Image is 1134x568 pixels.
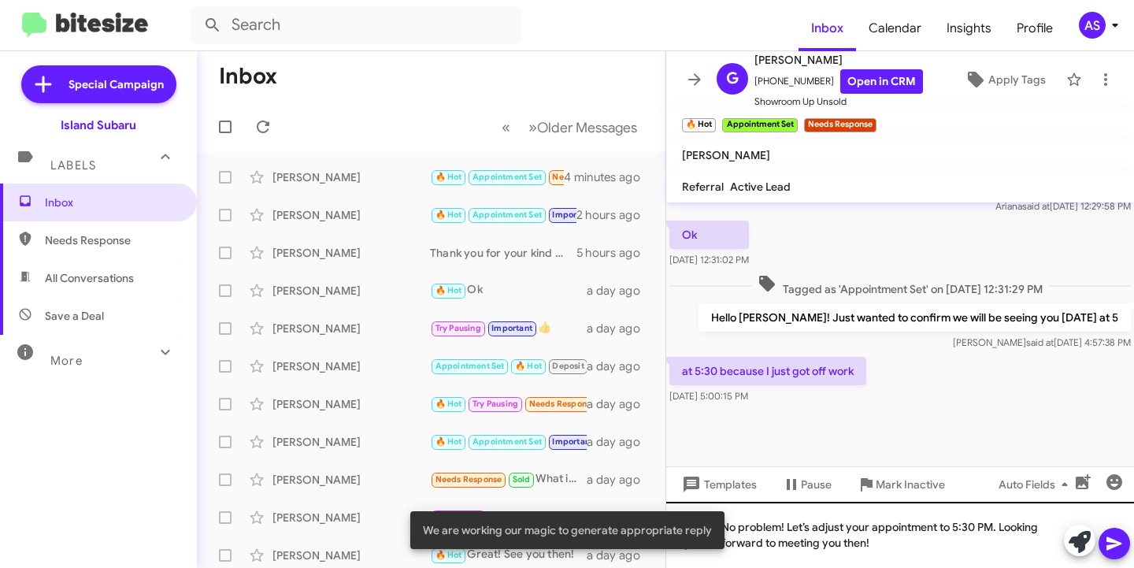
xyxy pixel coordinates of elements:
span: 🔥 Hot [435,399,462,409]
span: Inbox [45,195,179,210]
div: 4 minutes ago [564,169,653,185]
div: AS [1079,12,1106,39]
div: [PERSON_NAME] [272,283,430,299]
div: Ok [430,281,587,299]
div: No thank you [430,395,587,413]
a: Special Campaign [21,65,176,103]
span: Mark Inactive [876,470,945,499]
div: [PERSON_NAME] [272,245,430,261]
div: [PERSON_NAME] [272,396,430,412]
span: Important [552,436,593,447]
div: Thank you for your kind words! If you ever consider selling your car or have questions, feel free... [430,245,576,261]
div: What is the monthly payment for 10K miles on the CrossTrek... [430,470,587,488]
span: [PHONE_NUMBER] [754,69,923,94]
nav: Page navigation example [493,111,647,143]
span: said at [1022,200,1050,212]
span: said at [1026,336,1054,348]
span: Save a Deal [45,308,104,324]
div: at 5:30 because I just got off work [430,168,564,186]
button: Auto Fields [986,470,1087,499]
p: Ok [669,221,749,249]
div: [PERSON_NAME] [272,358,430,374]
span: Older Messages [537,119,637,136]
span: 🔥 Hot [515,361,542,371]
small: Appointment Set [722,118,797,132]
span: Sold [513,474,531,484]
span: Ariana [DATE] 12:29:58 PM [995,200,1131,212]
span: 🔥 Hot [435,210,462,220]
div: a day ago [587,358,653,374]
div: [PERSON_NAME] [272,548,430,563]
div: [PERSON_NAME] [272,472,430,488]
button: Previous [492,111,520,143]
a: Profile [1004,6,1065,51]
span: Labels [50,158,96,173]
div: 2 hours ago [576,207,653,223]
span: « [502,117,510,137]
span: 🔥 Hot [435,436,462,447]
button: Apply Tags [951,65,1058,94]
span: Try Pausing [435,323,481,333]
button: Templates [666,470,769,499]
div: Yes that is correct! See you soon 🙂 [430,206,576,224]
span: G [726,66,739,91]
div: Okay Aiden! If anything changes we are always here for you. [430,432,587,451]
span: Active Lead [730,180,791,194]
span: Appointment Set [472,210,542,220]
span: [PERSON_NAME] [DATE] 4:57:38 PM [953,336,1131,348]
button: Pause [769,470,844,499]
span: Deposit [552,361,584,371]
span: 🔥 Hot [435,172,462,182]
button: Next [519,111,647,143]
div: [PERSON_NAME] [272,510,430,525]
span: Try Pausing [472,399,518,409]
span: 🔥 Hot [435,285,462,295]
span: All Conversations [45,270,134,286]
span: [DATE] 5:00:15 PM [669,390,748,402]
span: More [50,354,83,368]
span: Appointment Set [472,436,542,447]
div: 👍 [430,319,587,337]
span: Inbox [799,6,856,51]
span: We are working our magic to generate appropriate reply [423,522,712,538]
div: a day ago [587,283,653,299]
div: a day ago [587,321,653,336]
a: Calendar [856,6,934,51]
span: Showroom Up Unsold [754,94,923,110]
span: » [528,117,537,137]
div: No problem! Let’s adjust your appointment to 5:30 PM. Looking forward to meeting you then! [666,502,1134,568]
span: [PERSON_NAME] [682,148,770,162]
span: Appointment Set [472,172,542,182]
span: [PERSON_NAME] [754,50,923,69]
button: Mark Inactive [844,470,958,499]
span: Tagged as 'Appointment Set' on [DATE] 12:31:29 PM [751,274,1049,297]
span: Templates [679,470,757,499]
span: Needs Response [45,232,179,248]
small: 🔥 Hot [682,118,716,132]
span: Apply Tags [988,65,1046,94]
div: a day ago [587,396,653,412]
span: Important [552,210,593,220]
div: [PERSON_NAME] [272,169,430,185]
input: Search [191,6,521,44]
span: Special Campaign [69,76,164,92]
div: [PERSON_NAME] [272,321,430,336]
p: Hello [PERSON_NAME]! Just wanted to confirm we will be seeing you [DATE] at 5 [699,303,1131,332]
div: We will see you then! [430,357,587,375]
p: at 5:30 because I just got off work [669,357,866,385]
a: Open in CRM [840,69,923,94]
button: AS [1065,12,1117,39]
span: Appointment Set [435,361,505,371]
span: Auto Fields [999,470,1074,499]
span: Pause [801,470,832,499]
div: 5 hours ago [576,245,653,261]
div: Island Subaru [61,117,136,133]
div: a day ago [587,434,653,450]
div: [PERSON_NAME] [272,434,430,450]
span: Important [491,323,532,333]
span: [DATE] 12:31:02 PM [669,254,749,265]
a: Insights [934,6,1004,51]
